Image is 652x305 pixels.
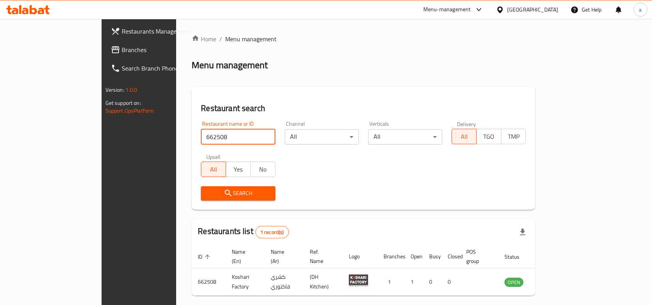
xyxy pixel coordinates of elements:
[122,45,204,54] span: Branches
[122,27,204,36] span: Restaurants Management
[441,245,460,268] th: Closed
[504,131,523,142] span: TMP
[229,164,248,175] span: Yes
[265,268,304,296] td: كشري فاكتوري
[198,252,212,261] span: ID
[255,226,289,238] div: Total records count
[368,129,442,145] div: All
[122,64,204,73] span: Search Branch Phone
[219,34,222,44] li: /
[501,129,526,144] button: TMP
[452,129,477,144] button: All
[254,164,272,175] span: No
[226,162,251,177] button: Yes
[639,5,642,14] span: a
[304,268,343,296] td: (DH Kitchen)
[285,129,359,145] div: All
[192,245,565,296] table: enhanced table
[201,129,275,145] input: Search for restaurant name or ID..
[192,59,268,71] h2: Menu management
[404,245,423,268] th: Open
[377,245,404,268] th: Branches
[504,252,530,261] span: Status
[206,154,221,159] label: Upsell
[198,226,289,238] h2: Restaurants list
[466,247,489,266] span: POS group
[476,129,501,144] button: TGO
[207,189,269,198] span: Search
[105,22,211,40] a: Restaurants Management
[513,223,532,241] div: Export file
[126,85,138,95] span: 1.0.0
[480,131,498,142] span: TGO
[105,59,211,78] a: Search Branch Phone
[204,164,223,175] span: All
[404,268,423,296] td: 1
[232,247,255,266] span: Name (En)
[423,268,441,296] td: 0
[226,268,265,296] td: Koshari Factory
[504,278,523,287] span: OPEN
[457,121,476,126] label: Delivery
[423,245,441,268] th: Busy
[271,247,294,266] span: Name (Ar)
[201,103,526,114] h2: Restaurant search
[343,245,377,268] th: Logo
[105,40,211,59] a: Branches
[441,268,460,296] td: 0
[201,186,275,201] button: Search
[310,247,333,266] span: Ref. Name
[105,85,124,95] span: Version:
[349,271,368,290] img: Koshari Factory
[250,162,275,177] button: No
[507,5,558,14] div: [GEOGRAPHIC_DATA]
[105,98,141,108] span: Get support on:
[105,106,155,116] a: Support.OpsPlatform
[455,131,474,142] span: All
[192,34,535,44] nav: breadcrumb
[225,34,277,44] span: Menu management
[256,229,289,236] span: 1 record(s)
[377,268,404,296] td: 1
[201,162,226,177] button: All
[423,5,471,14] div: Menu-management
